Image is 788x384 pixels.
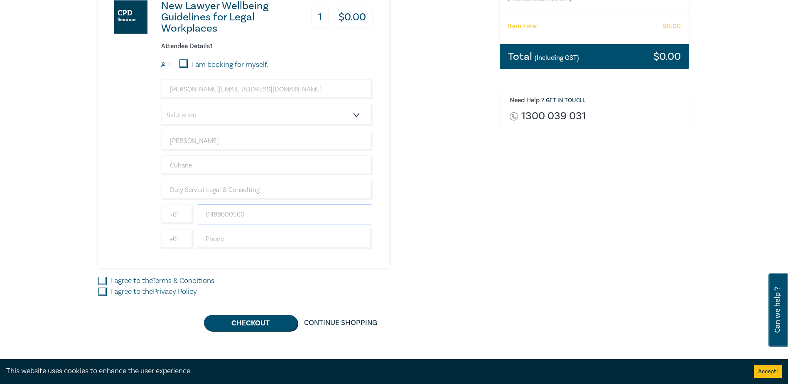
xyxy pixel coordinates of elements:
h6: $ 0.00 [663,22,681,30]
input: +61 [161,229,194,249]
span: Can we help ? [773,278,781,342]
input: First Name* [161,131,373,151]
h3: 1 [311,6,329,29]
h3: Total [508,51,579,62]
img: New Lawyer Wellbeing Guidelines for Legal Workplaces [114,0,147,34]
label: I am booking for myself. [192,59,268,70]
input: Company [161,180,373,200]
button: Accept cookies [754,365,782,378]
h3: $ 0.00 [332,6,373,29]
input: Last Name* [161,155,373,175]
h6: Attendee Details 1 [161,42,373,50]
small: (Including GST) [535,54,579,62]
input: +61 [161,204,194,224]
a: Privacy Policy [153,287,197,296]
input: Mobile* [197,204,373,224]
small: 1 [168,62,170,68]
h6: Need Help ? . [510,96,683,105]
button: Checkout [204,315,297,331]
label: I agree to the [111,276,214,286]
a: Terms & Conditions [152,276,214,286]
h3: New Lawyer Wellbeing Guidelines for Legal Workplaces [161,0,298,34]
input: Attendee Email* [161,79,373,99]
a: 1300 039 031 [521,111,586,122]
a: Get in touch [546,97,584,104]
input: Phone [197,229,373,249]
h6: Item Total [508,22,538,30]
label: I agree to the [111,286,197,297]
div: This website uses cookies to enhance the user experience. [6,366,741,377]
a: Continue Shopping [297,315,384,331]
h3: $ 0.00 [653,51,681,62]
